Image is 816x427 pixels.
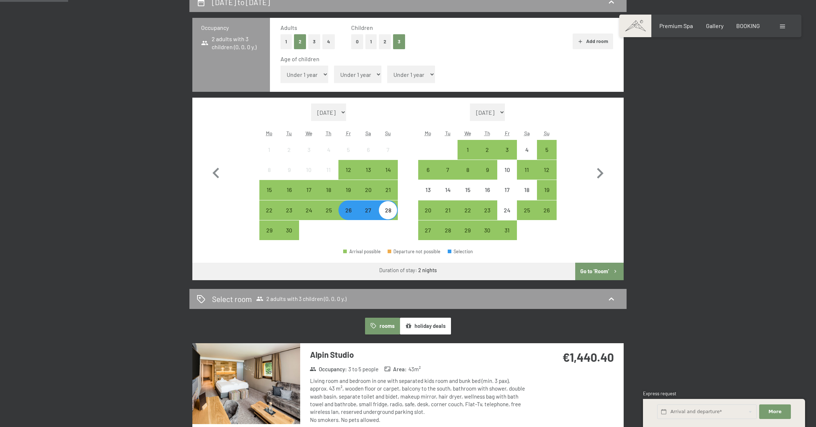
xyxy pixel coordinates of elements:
div: Arrival possible [478,140,497,160]
div: Mon Sep 01 2025 [259,140,279,160]
div: 23 [478,207,497,226]
div: Arrival not possible [259,160,279,180]
div: 2 [280,147,298,165]
div: 13 [359,167,377,185]
div: Arrival possible [497,140,517,160]
button: Add room [573,34,613,50]
button: 4 [322,34,335,49]
div: Arrival not possible [299,160,319,180]
abbr: Tuesday [445,130,451,136]
div: Arrival not possible [438,180,458,200]
div: Thu Oct 30 2025 [478,220,497,240]
div: Arrival possible [279,200,299,220]
div: 27 [419,227,437,246]
div: Sat Oct 25 2025 [517,200,537,220]
div: Arrival not possible [299,140,319,160]
div: Arrival not possible [259,140,279,160]
a: Premium Spa [659,22,693,29]
div: Fri Oct 31 2025 [497,220,517,240]
div: Sun Oct 12 2025 [537,160,557,180]
div: 9 [280,167,298,185]
h3: Alpin Studio [310,349,527,360]
div: Arrival not possible [319,140,338,160]
div: Arrival possible [418,160,438,180]
span: Children [351,24,373,31]
div: Sat Sep 13 2025 [358,160,378,180]
span: 43 m² [408,365,421,373]
div: Wed Sep 10 2025 [299,160,319,180]
div: Arrival not possible [338,140,358,160]
div: Arrival possible [378,180,398,200]
div: Arrival possible [378,200,398,220]
div: 11 [319,167,338,185]
div: 1 [458,147,476,165]
span: Express request [643,391,676,396]
div: Mon Oct 13 2025 [418,180,438,200]
div: Wed Oct 08 2025 [458,160,477,180]
button: Go to ‘Room’ [575,263,624,280]
div: 3 [498,147,516,165]
div: Arrival possible [259,180,279,200]
abbr: Friday [505,130,510,136]
div: Mon Sep 29 2025 [259,220,279,240]
div: Arrival possible [458,200,477,220]
div: Thu Oct 23 2025 [478,200,497,220]
div: Fri Oct 10 2025 [497,160,517,180]
abbr: Wednesday [306,130,312,136]
div: Arrival possible [537,200,557,220]
span: BOOKING [736,22,760,29]
div: Tue Oct 28 2025 [438,220,458,240]
button: 1 [280,34,292,49]
button: 3 [308,34,320,49]
div: Arrival possible [458,140,477,160]
div: Arrival possible [338,200,358,220]
strong: €1,440.40 [562,350,614,364]
div: Living room and bedroom in one with separated kids room and bunk bed (min. 3 pax), approx. 43 m²,... [310,377,527,424]
div: Arrival not possible [517,180,537,200]
div: Arrival possible [319,200,338,220]
div: Thu Sep 04 2025 [319,140,338,160]
div: Arrival possible [478,160,497,180]
div: 17 [498,187,516,205]
div: 5 [538,147,556,165]
abbr: Sunday [544,130,550,136]
div: 22 [260,207,278,226]
div: Arrival not possible [279,140,299,160]
div: 7 [439,167,457,185]
div: Thu Sep 25 2025 [319,200,338,220]
div: Sat Oct 18 2025 [517,180,537,200]
div: 16 [478,187,497,205]
div: Sun Sep 07 2025 [378,140,398,160]
div: 27 [359,207,377,226]
div: Arrival not possible [478,180,497,200]
div: Mon Oct 27 2025 [418,220,438,240]
abbr: Saturday [365,130,371,136]
h2: Select room [212,294,252,304]
button: 0 [351,34,363,49]
div: Arrival possible [299,200,319,220]
div: Sun Sep 28 2025 [378,200,398,220]
div: 12 [339,167,357,185]
div: Tue Sep 30 2025 [279,220,299,240]
div: 11 [518,167,536,185]
abbr: Saturday [524,130,530,136]
div: Sat Oct 11 2025 [517,160,537,180]
div: Arrival not possible [319,160,338,180]
div: 28 [379,207,397,226]
div: Mon Sep 22 2025 [259,200,279,220]
div: Arrival possible [418,200,438,220]
div: Arrival not possible [458,180,477,200]
div: 21 [379,187,397,205]
button: 3 [393,34,405,49]
div: 16 [280,187,298,205]
abbr: Thursday [326,130,331,136]
div: 31 [498,227,516,246]
div: 14 [439,187,457,205]
div: Arrival possible [338,180,358,200]
button: 2 [379,34,391,49]
div: Tue Oct 21 2025 [438,200,458,220]
div: Mon Sep 15 2025 [259,180,279,200]
div: 18 [319,187,338,205]
div: Arrival possible [478,200,497,220]
strong: Area : [384,365,407,373]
